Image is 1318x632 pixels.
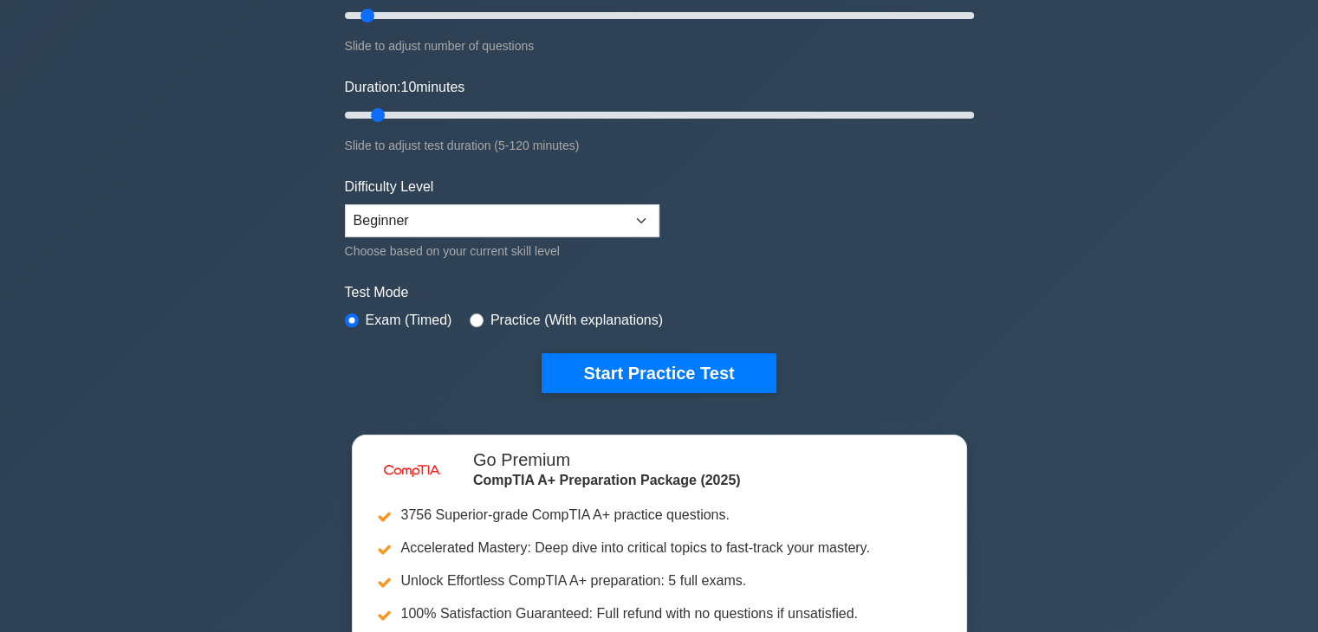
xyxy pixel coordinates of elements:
label: Test Mode [345,282,974,303]
span: 10 [400,80,416,94]
label: Difficulty Level [345,177,434,197]
div: Slide to adjust test duration (5-120 minutes) [345,135,974,156]
div: Slide to adjust number of questions [345,35,974,56]
button: Start Practice Test [542,353,776,393]
label: Exam (Timed) [366,310,452,331]
div: Choose based on your current skill level [345,241,659,261]
label: Practice (With explanations) [490,310,663,331]
label: Duration: minutes [345,77,465,98]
